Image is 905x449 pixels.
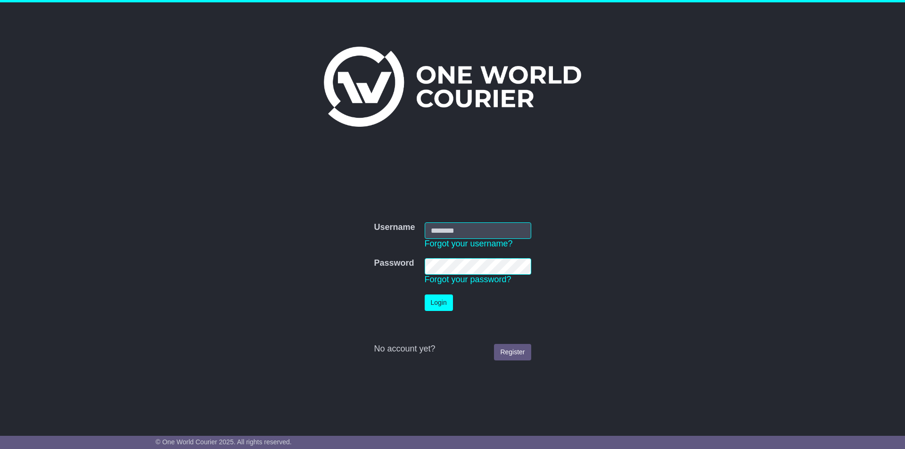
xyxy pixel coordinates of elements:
label: Password [374,258,414,269]
button: Login [425,294,453,311]
div: No account yet? [374,344,531,354]
img: One World [324,47,581,127]
label: Username [374,222,415,233]
a: Forgot your username? [425,239,513,248]
a: Forgot your password? [425,275,511,284]
span: © One World Courier 2025. All rights reserved. [156,438,292,446]
a: Register [494,344,531,360]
